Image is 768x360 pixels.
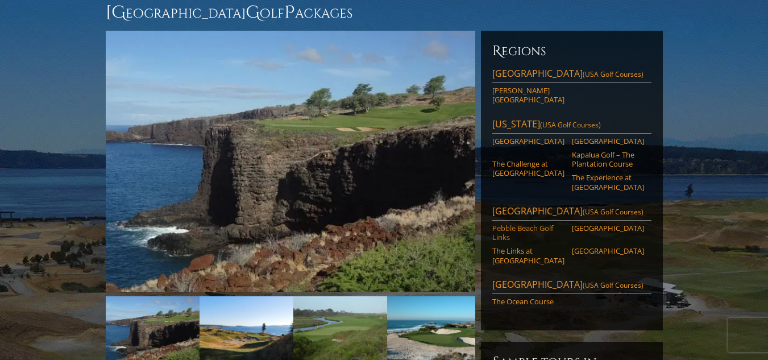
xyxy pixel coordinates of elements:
a: Pebble Beach Golf Links [492,224,564,242]
span: (USA Golf Courses) [583,280,644,290]
a: The Links at [GEOGRAPHIC_DATA] [492,246,564,265]
span: G [246,1,260,24]
h1: [GEOGRAPHIC_DATA] olf ackages [106,1,663,24]
a: [GEOGRAPHIC_DATA] [572,246,644,255]
a: [PERSON_NAME][GEOGRAPHIC_DATA] [492,86,564,105]
a: [GEOGRAPHIC_DATA] [492,136,564,146]
a: Kapalua Golf – The Plantation Course [572,150,644,169]
a: The Challenge at [GEOGRAPHIC_DATA] [492,159,564,178]
h6: Regions [492,42,651,60]
span: (USA Golf Courses) [540,120,601,130]
a: [GEOGRAPHIC_DATA] [572,224,644,233]
a: [GEOGRAPHIC_DATA](USA Golf Courses) [492,67,651,83]
a: The Experience at [GEOGRAPHIC_DATA] [572,173,644,192]
a: The Ocean Course [492,297,564,306]
a: [GEOGRAPHIC_DATA](USA Golf Courses) [492,205,651,221]
span: (USA Golf Courses) [583,207,644,217]
a: [GEOGRAPHIC_DATA] [572,136,644,146]
a: [GEOGRAPHIC_DATA](USA Golf Courses) [492,278,651,294]
a: [US_STATE](USA Golf Courses) [492,118,651,134]
span: (USA Golf Courses) [583,69,644,79]
span: P [284,1,295,24]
